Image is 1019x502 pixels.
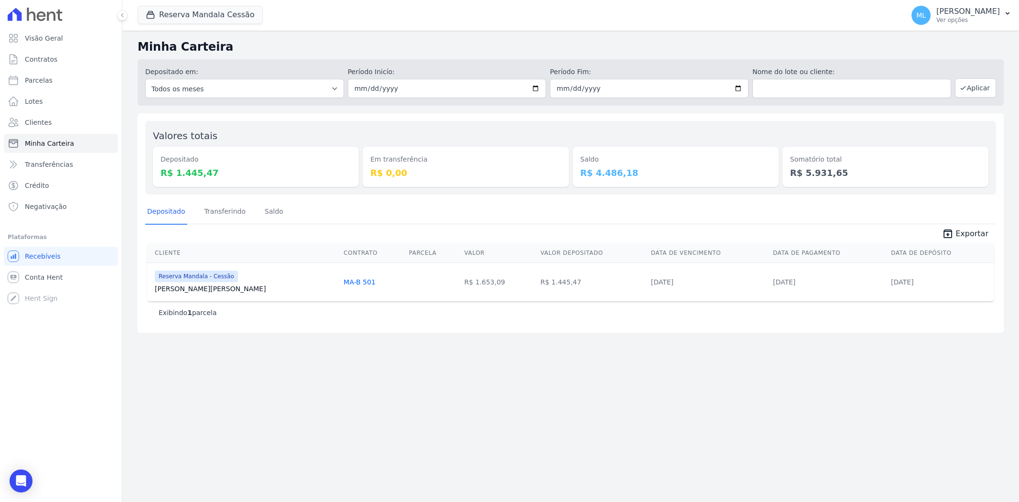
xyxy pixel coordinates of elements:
[934,228,996,241] a: unarchive Exportar
[769,243,887,263] th: Data de Pagamento
[4,197,118,216] a: Negativação
[155,271,238,282] span: Reserva Mandala - Cessão
[4,268,118,287] a: Conta Hent
[263,200,285,225] a: Saldo
[25,139,74,148] span: Minha Carteira
[159,308,217,317] p: Exibindo parcela
[790,154,981,164] dt: Somatório total
[461,262,536,301] td: R$ 1.653,09
[4,155,118,174] a: Transferências
[25,202,67,211] span: Negativação
[145,200,187,225] a: Depositado
[955,228,988,240] span: Exportar
[651,278,673,286] a: [DATE]
[904,2,1019,29] button: ML [PERSON_NAME] Ver opções
[580,154,771,164] dt: Saldo
[4,50,118,69] a: Contratos
[25,251,61,261] span: Recebíveis
[155,284,336,294] a: [PERSON_NAME][PERSON_NAME]
[773,278,795,286] a: [DATE]
[936,16,1000,24] p: Ver opções
[370,166,561,179] dd: R$ 0,00
[147,243,340,263] th: Cliente
[145,68,198,76] label: Depositado em:
[4,176,118,195] a: Crédito
[10,469,32,492] div: Open Intercom Messenger
[370,154,561,164] dt: Em transferência
[4,247,118,266] a: Recebíveis
[25,33,63,43] span: Visão Geral
[4,71,118,90] a: Parcelas
[187,309,192,316] b: 1
[891,278,913,286] a: [DATE]
[203,200,248,225] a: Transferindo
[887,243,994,263] th: Data de Depósito
[550,67,749,77] label: Período Fim:
[161,154,351,164] dt: Depositado
[25,273,63,282] span: Conta Hent
[25,160,73,169] span: Transferências
[25,118,52,127] span: Clientes
[580,166,771,179] dd: R$ 4.486,18
[8,231,114,243] div: Plataformas
[340,243,405,263] th: Contrato
[4,92,118,111] a: Lotes
[536,243,647,263] th: Valor Depositado
[942,228,954,240] i: unarchive
[405,243,461,263] th: Parcela
[461,243,536,263] th: Valor
[4,113,118,132] a: Clientes
[25,76,53,85] span: Parcelas
[790,166,981,179] dd: R$ 5.931,65
[161,166,351,179] dd: R$ 1.445,47
[138,6,263,24] button: Reserva Mandala Cessão
[25,181,49,190] span: Crédito
[936,7,1000,16] p: [PERSON_NAME]
[348,67,547,77] label: Período Inicío:
[752,67,951,77] label: Nome do lote ou cliente:
[536,262,647,301] td: R$ 1.445,47
[138,38,1004,55] h2: Minha Carteira
[916,12,926,19] span: ML
[25,97,43,106] span: Lotes
[25,55,57,64] span: Contratos
[153,130,217,142] label: Valores totais
[343,278,375,286] a: MA-B 501
[4,134,118,153] a: Minha Carteira
[955,78,996,98] button: Aplicar
[647,243,769,263] th: Data de Vencimento
[4,29,118,48] a: Visão Geral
